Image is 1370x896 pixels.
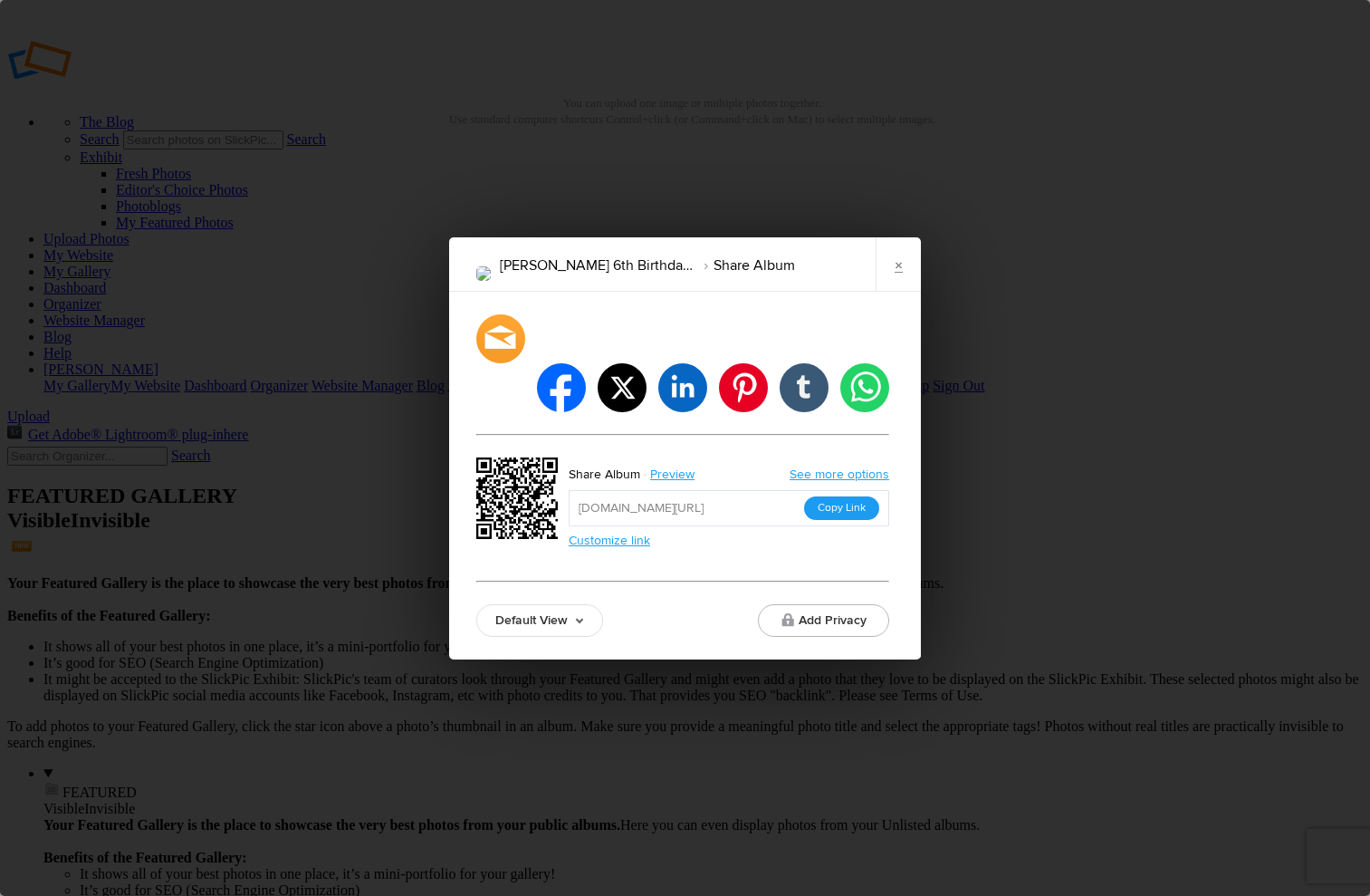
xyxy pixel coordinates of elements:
[804,496,879,520] button: Copy Link
[476,266,491,281] img: 2025-09-13_Josey_6th_Birthday-27.png
[476,458,563,544] div: https://slickpic.us/18364518DwwY
[658,363,707,412] li: linkedin
[640,463,708,487] a: Preview
[694,250,795,281] li: Share Album
[780,363,829,412] li: tumblr
[790,467,889,482] a: See more options
[758,604,889,637] button: Add Privacy
[598,363,647,412] li: twitter
[719,363,768,412] li: pinterest
[500,250,694,281] li: [PERSON_NAME] 6th Birthday Party
[876,237,921,292] a: ×
[840,363,889,412] li: whatsapp
[569,463,640,487] div: Share Album
[569,533,650,548] a: Customize link
[476,604,603,637] a: Default View
[537,363,586,412] li: facebook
